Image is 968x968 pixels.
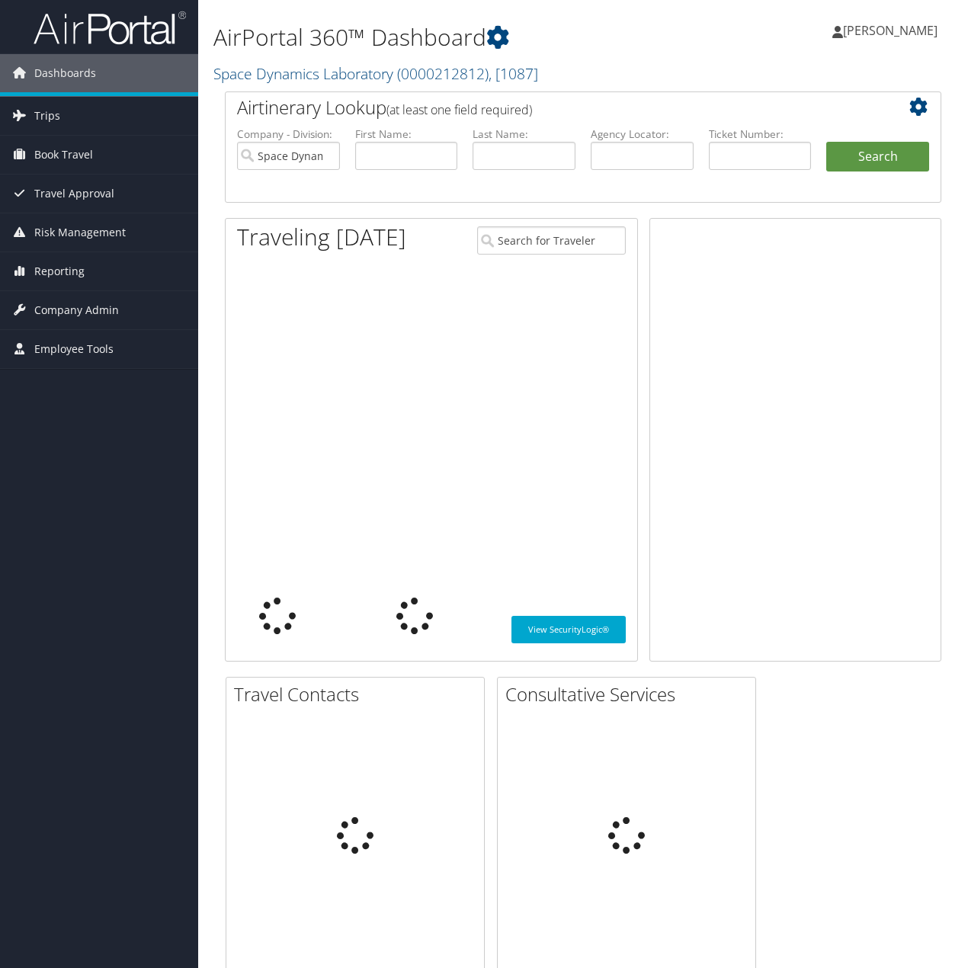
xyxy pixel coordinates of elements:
h1: AirPortal 360™ Dashboard [213,21,707,53]
h2: Airtinerary Lookup [237,95,870,120]
label: Agency Locator: [591,127,694,142]
span: Reporting [34,252,85,290]
h2: Travel Contacts [234,681,484,707]
img: airportal-logo.png [34,10,186,46]
a: [PERSON_NAME] [832,8,953,53]
span: Company Admin [34,291,119,329]
span: (at least one field required) [386,101,532,118]
label: Company - Division: [237,127,340,142]
span: ( 0000212812 ) [397,63,489,84]
a: Space Dynamics Laboratory [213,63,538,84]
h1: Traveling [DATE] [237,221,406,253]
span: Risk Management [34,213,126,252]
label: Ticket Number: [709,127,812,142]
label: Last Name: [473,127,575,142]
span: Travel Approval [34,175,114,213]
a: View SecurityLogic® [511,616,626,643]
label: First Name: [355,127,458,142]
button: Search [826,142,929,172]
input: Search for Traveler [477,226,626,255]
span: Trips [34,97,60,135]
span: [PERSON_NAME] [843,22,938,39]
span: Book Travel [34,136,93,174]
h2: Consultative Services [505,681,755,707]
span: Dashboards [34,54,96,92]
span: Employee Tools [34,330,114,368]
span: , [ 1087 ] [489,63,538,84]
